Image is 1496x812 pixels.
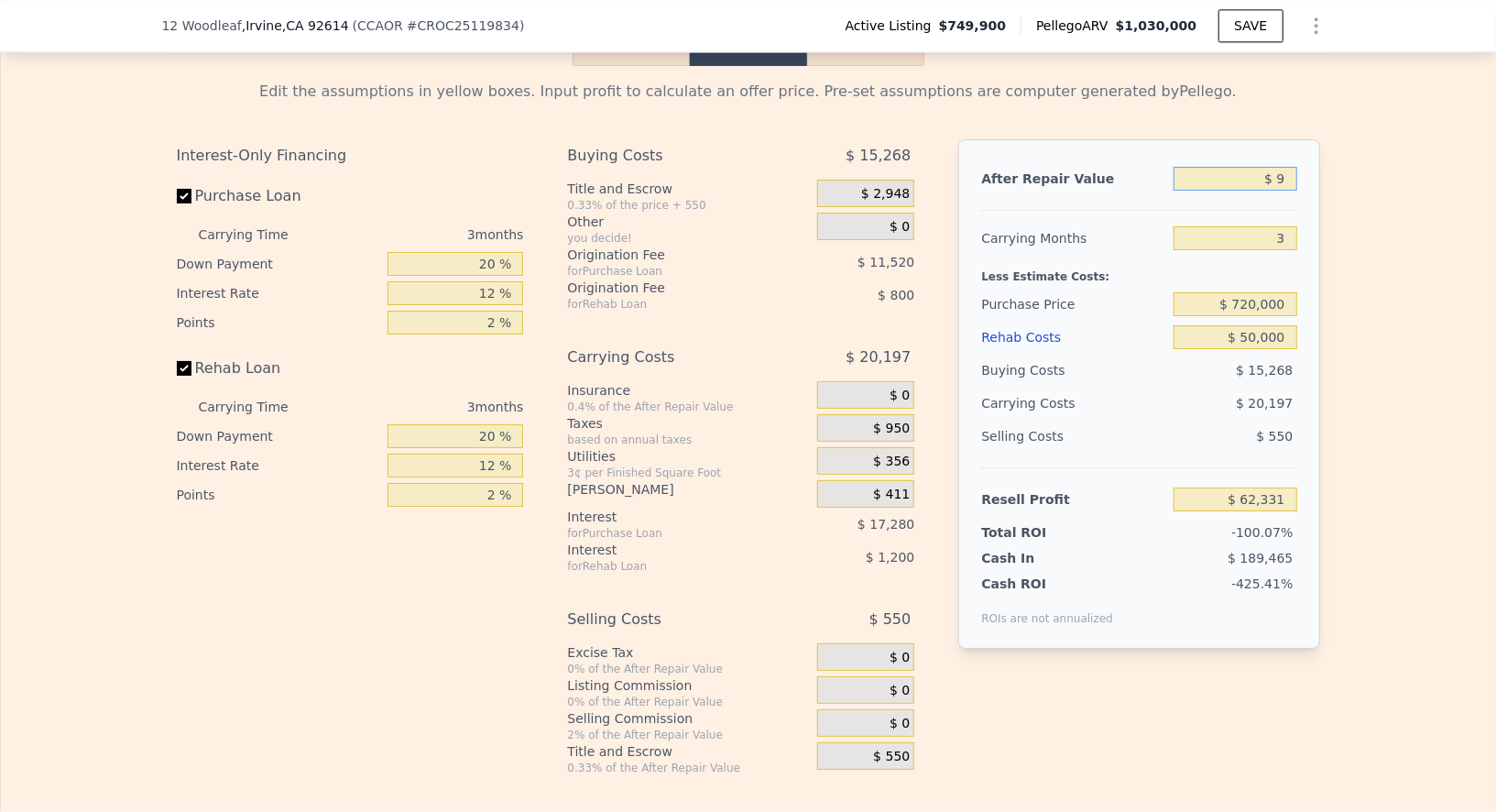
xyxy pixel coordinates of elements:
div: Cash ROI [981,575,1113,593]
span: $ 15,268 [846,139,911,172]
div: 3¢ per Finished Square Foot [567,466,810,480]
span: $ 550 [869,603,912,636]
div: Carrying Months [981,222,1166,255]
div: Interest Rate [177,279,381,308]
span: $ 0 [890,650,910,666]
div: based on annual taxes [567,433,810,447]
div: Buying Costs [981,354,1166,387]
div: Down Payment [177,422,381,451]
div: 0.33% of the After Repair Value [567,761,810,775]
div: Interest [567,541,771,559]
div: for Purchase Loan [567,526,771,541]
div: Total ROI [981,523,1096,542]
div: 0% of the After Repair Value [567,695,810,709]
span: $ 1,200 [866,550,914,565]
span: Pellego ARV [1036,16,1116,35]
span: $ 0 [890,388,910,404]
span: -425.41% [1231,576,1293,591]
div: Rehab Costs [981,321,1166,354]
div: Title and Escrow [567,180,810,198]
span: CCAOR [357,18,403,33]
div: 0.4% of the After Repair Value [567,400,810,414]
div: 0% of the After Repair Value [567,662,810,676]
span: Active Listing [846,16,939,35]
div: for Rehab Loan [567,559,771,574]
span: # CROC25119834 [407,18,519,33]
div: Interest [567,508,771,526]
div: Buying Costs [567,139,771,172]
span: $ 0 [890,219,910,236]
div: [PERSON_NAME] [567,480,810,499]
span: , Irvine [242,16,349,35]
div: 3 months [325,392,524,422]
span: $ 356 [873,454,910,470]
div: Selling Commission [567,709,810,728]
div: ( ) [353,16,525,35]
div: Carrying Costs [981,387,1096,420]
div: Interest Rate [177,451,381,480]
div: Title and Escrow [567,742,810,761]
div: Carrying Time [199,392,318,422]
span: $ 550 [873,749,910,765]
div: Resell Profit [981,483,1166,516]
div: Interest-Only Financing [177,139,524,172]
input: Rehab Loan [177,361,191,376]
div: for Purchase Loan [567,264,771,279]
div: Taxes [567,414,810,433]
div: Origination Fee [567,279,771,297]
div: Purchase Price [981,288,1166,321]
span: $ 189,465 [1228,551,1293,565]
div: After Repair Value [981,162,1166,195]
div: ROIs are not annualized [981,593,1113,626]
div: Carrying Time [199,220,318,249]
div: Less Estimate Costs: [981,255,1296,288]
span: $ 550 [1256,429,1293,444]
div: Insurance [567,381,810,400]
span: , CA 92614 [282,18,349,33]
button: Show Options [1298,7,1335,44]
div: Listing Commission [567,676,810,695]
span: $ 950 [873,421,910,437]
span: $749,900 [939,16,1007,35]
div: Utilities [567,447,810,466]
span: $ 411 [873,487,910,503]
span: -100.07% [1231,525,1293,540]
div: Down Payment [177,249,381,279]
span: $1,030,000 [1116,18,1197,33]
div: Points [177,480,381,510]
div: Carrying Costs [567,341,771,374]
div: Other [567,213,810,231]
span: $ 17,280 [857,517,914,532]
span: $ 0 [890,716,910,732]
span: $ 11,520 [857,255,914,269]
span: $ 0 [890,683,910,699]
div: for Rehab Loan [567,297,771,312]
span: $ 2,948 [861,186,910,203]
div: 0.33% of the price + 550 [567,198,810,213]
span: $ 15,268 [1236,363,1293,378]
button: SAVE [1218,9,1283,42]
span: 12 Woodleaf [162,16,242,35]
span: $ 800 [878,288,914,302]
div: Cash In [981,549,1096,567]
label: Purchase Loan [177,180,381,213]
div: you decide! [567,231,810,246]
div: Edit the assumptions in yellow boxes. Input profit to calculate an offer price. Pre-set assumptio... [177,81,1320,103]
input: Purchase Loan [177,189,191,203]
div: Points [177,308,381,337]
div: 2% of the After Repair Value [567,728,810,742]
label: Rehab Loan [177,352,381,385]
div: Selling Costs [567,603,771,636]
div: Origination Fee [567,246,771,264]
div: 3 months [325,220,524,249]
span: $ 20,197 [846,341,911,374]
span: $ 20,197 [1236,396,1293,411]
div: Excise Tax [567,643,810,662]
div: Selling Costs [981,420,1166,453]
